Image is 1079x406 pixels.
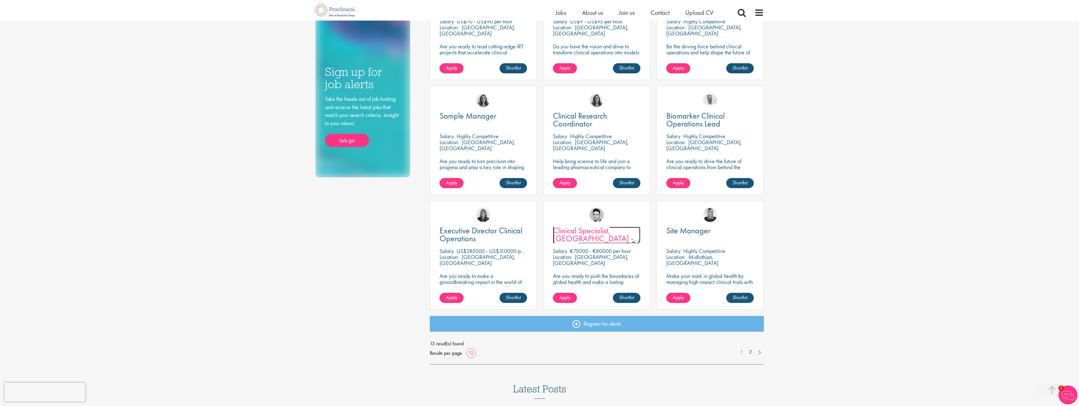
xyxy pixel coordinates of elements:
span: Apply [673,65,684,71]
a: Apply [666,293,690,303]
a: 1 [737,348,746,356]
span: Location: [553,253,572,261]
span: Salary [553,247,567,255]
p: Are you ready to lead cutting-edge IRT projects that accelerate clinical breakthroughs in biotech? [440,43,527,61]
p: [GEOGRAPHIC_DATA], [GEOGRAPHIC_DATA] [440,253,515,267]
p: [GEOGRAPHIC_DATA], [GEOGRAPHIC_DATA] [553,138,629,152]
span: Biomarker Clinical Operations Lead [666,110,725,129]
span: Apply [446,179,457,186]
a: Join us [619,9,635,17]
a: Jackie Cerchio [590,93,604,107]
p: Highly Competitive [683,18,725,25]
a: Apply [666,63,690,73]
span: 13 result(s) found [430,339,764,348]
a: Shortlist [726,293,754,303]
span: Results per page [430,348,462,358]
div: Take the hassle out of job hunting and receive the latest jobs that match your search criteria, s... [325,95,401,147]
span: Salary [440,132,454,140]
span: Apply [673,179,684,186]
p: [GEOGRAPHIC_DATA], [GEOGRAPHIC_DATA] [440,24,515,37]
img: Jackie Cerchio [476,93,490,107]
a: Shortlist [500,63,527,73]
a: Shortlist [726,178,754,188]
p: Are you ready to drive the future of clinical operations from behind the scenes? Looking to be in... [666,158,754,188]
a: Apply [440,63,464,73]
a: Sample Manager [440,112,527,120]
a: Apply [440,178,464,188]
span: Salary [553,18,567,25]
span: Salary [553,132,567,140]
a: Shortlist [613,293,640,303]
p: US$285000 - US$310000 per annum [457,247,541,255]
p: €75000 - €80000 per hour [570,247,631,255]
a: Register for alerts [430,316,764,332]
a: 12 [466,350,476,356]
img: Connor Lynes [590,208,604,222]
span: 1 [1058,385,1064,391]
p: Highly Competitive [683,247,725,255]
a: Shortlist [613,178,640,188]
a: Shortlist [726,63,754,73]
img: Janelle Jones [703,208,717,222]
p: US$9 - US$95 per hour [570,18,622,25]
a: Shortlist [500,293,527,303]
span: Apply [673,294,684,301]
p: US$70 - US$90 per hour [457,18,512,25]
h3: Sign up for job alerts [325,66,401,90]
span: Location: [440,138,459,146]
span: Executive Director Clinical Operations [440,225,522,244]
img: Ciara Noble [476,208,490,222]
p: Be the driving force behind clinical operations and help shape the future of pharma innovation. [666,43,754,61]
span: Location: [440,253,459,261]
span: Location: [666,253,686,261]
p: Are you ready to turn precision into progress and play a key role in shaping the future of pharma... [440,158,527,176]
a: Contact [650,9,669,17]
iframe: reCAPTCHA [4,383,85,402]
span: Apply [446,294,457,301]
span: Salary [440,247,454,255]
span: Site Manager [666,225,710,236]
span: Clinical Research Coordinator [553,110,607,129]
p: Are you ready to push the boundaries of global health and make a lasting impact? This role at a h... [553,273,640,303]
a: Site Manager [666,227,754,235]
span: Apply [446,65,457,71]
span: Clinical Specialist, [GEOGRAPHIC_DATA] - Cardiac [553,225,639,252]
a: Clinical Research Coordinator [553,112,640,128]
span: Salary [666,132,680,140]
span: Location: [553,24,572,31]
p: [GEOGRAPHIC_DATA], [GEOGRAPHIC_DATA] [440,138,515,152]
a: Apply [666,178,690,188]
p: Midlothian, [GEOGRAPHIC_DATA] [666,253,718,267]
span: Location: [666,138,686,146]
a: Apply [553,293,577,303]
span: Salary [440,18,454,25]
a: Clinical Specialist, [GEOGRAPHIC_DATA] - Cardiac [553,227,640,243]
a: Executive Director Clinical Operations [440,227,527,243]
span: Sample Manager [440,110,496,121]
span: Location: [666,24,686,31]
a: Shortlist [613,63,640,73]
a: Jobs [555,9,566,17]
p: Highly Competitive [683,132,725,140]
a: Apply [553,63,577,73]
a: About us [582,9,603,17]
span: Apply [559,65,571,71]
p: Help bring science to life and join a leading pharmaceutical company to play a key role in delive... [553,158,640,188]
p: [GEOGRAPHIC_DATA], [GEOGRAPHIC_DATA] [666,24,742,37]
p: Are you ready to make a groundbreaking impact in the world of biotechnology? Join a growing compa... [440,273,527,303]
a: Upload CV [685,9,713,17]
img: Chatbot [1058,385,1077,404]
img: Joshua Bye [703,93,717,107]
a: 2 [746,348,755,356]
p: Make your mark in global health by managing high-impact clinical trials with a leading CRO. [666,273,754,291]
